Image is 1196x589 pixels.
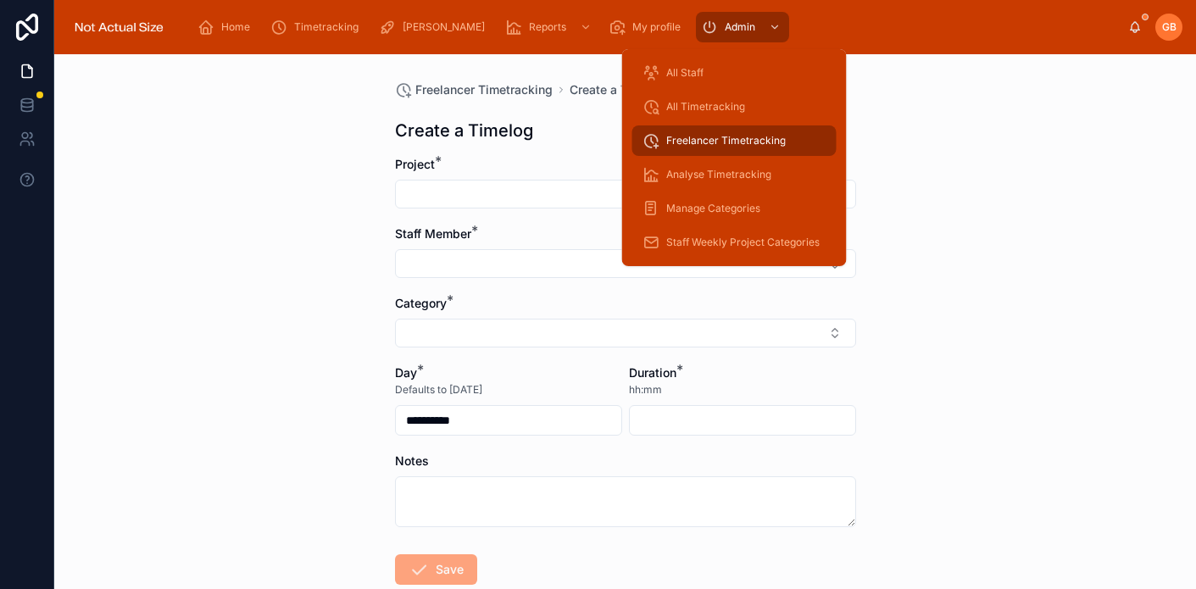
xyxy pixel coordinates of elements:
[666,134,786,147] span: Freelancer Timetracking
[294,20,359,34] span: Timetracking
[632,159,837,190] a: Analyse Timetracking
[395,157,435,171] span: Project
[632,125,837,156] a: Freelancer Timetracking
[395,453,429,468] span: Notes
[529,20,566,34] span: Reports
[221,20,250,34] span: Home
[632,92,837,122] a: All Timetracking
[632,58,837,88] a: All Staff
[395,249,856,278] button: Select Button
[632,227,837,258] a: Staff Weekly Project Categories
[570,81,666,98] a: Create a Timelog
[725,20,755,34] span: Admin
[1162,20,1177,34] span: GB
[666,202,760,215] span: Manage Categories
[395,180,856,208] button: Select Button
[666,236,820,249] span: Staff Weekly Project Categories
[632,20,681,34] span: My profile
[415,81,553,98] span: Freelancer Timetracking
[395,81,553,98] a: Freelancer Timetracking
[403,20,485,34] span: [PERSON_NAME]
[395,119,533,142] h1: Create a Timelog
[395,319,856,347] button: Select Button
[395,226,471,241] span: Staff Member
[500,12,600,42] a: Reports
[395,383,482,397] span: Defaults to [DATE]
[666,168,771,181] span: Analyse Timetracking
[666,100,745,114] span: All Timetracking
[68,14,170,41] img: App logo
[395,365,417,380] span: Day
[192,12,262,42] a: Home
[604,12,693,42] a: My profile
[184,8,1128,46] div: scrollable content
[696,12,789,42] a: Admin
[629,383,662,397] span: hh:mm
[666,66,704,80] span: All Staff
[632,193,837,224] a: Manage Categories
[265,12,370,42] a: Timetracking
[629,365,676,380] span: Duration
[395,296,447,310] span: Category
[374,12,497,42] a: [PERSON_NAME]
